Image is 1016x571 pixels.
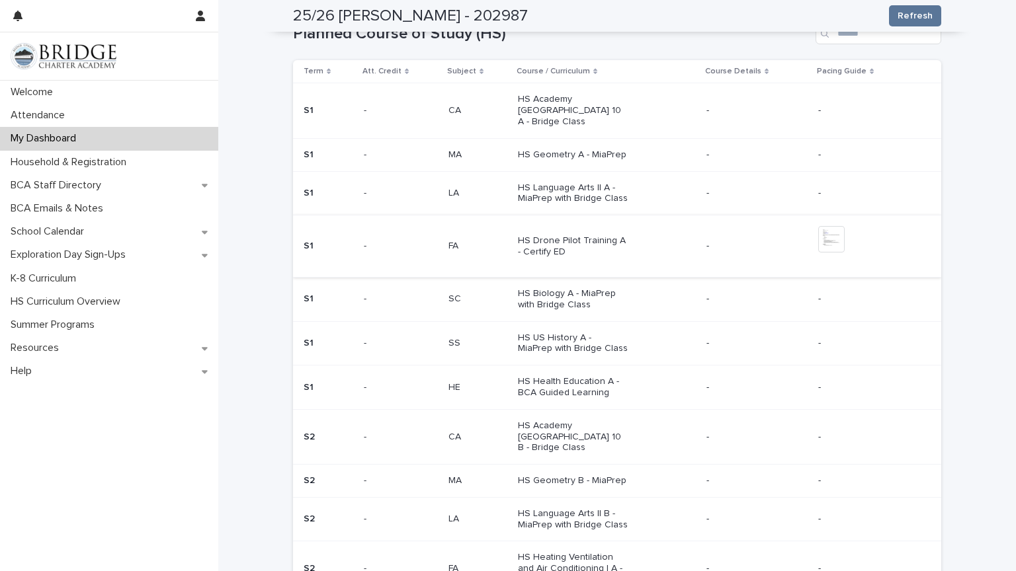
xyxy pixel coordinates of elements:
p: Resources [5,342,69,354]
p: - [706,432,808,443]
p: Welcome [5,86,63,98]
p: - [364,291,369,305]
p: - [364,238,369,252]
p: FA [448,238,461,252]
p: - [706,382,808,393]
p: K-8 Curriculum [5,272,87,285]
p: CA [448,102,464,116]
p: - [706,338,808,349]
p: HE [448,379,463,393]
p: - [706,241,808,252]
p: - [818,293,920,305]
p: S1 [304,338,353,349]
span: Refresh [898,9,933,22]
p: Course Details [705,64,761,79]
p: Course / Curriculum [517,64,590,79]
p: HS Biology A - MiaPrep with Bridge Class [518,288,628,311]
p: - [364,511,369,525]
p: HS Curriculum Overview [5,295,131,308]
p: - [818,514,920,525]
tr: S1-- CACA HS Academy [GEOGRAPHIC_DATA] 10 A - Bridge Class-- [293,83,941,138]
p: HS Academy [GEOGRAPHIC_DATA] 10 B - Bridge Class [518,420,628,453]
p: - [706,475,808,486]
p: HS Academy [GEOGRAPHIC_DATA] 10 A - Bridge Class [518,94,628,127]
p: Help [5,365,42,377]
p: HS US History A - MiaPrep with Bridge Class [518,332,628,355]
p: - [706,188,808,199]
p: - [364,379,369,393]
h2: 25/26 [PERSON_NAME] - 202987 [293,7,528,26]
p: - [364,473,369,486]
p: Exploration Day Sign-Ups [5,248,136,261]
p: HS Geometry B - MiaPrep [518,475,628,486]
tr: S1-- SSSS HS US History A - MiaPrep with Bridge Class-- [293,321,941,365]
p: HS Language Arts II B - MiaPrep with Bridge Class [518,508,628,531]
p: Attendance [5,109,75,122]
p: Pacing Guide [817,64,867,79]
p: HS Language Arts II A - MiaPrep with Bridge Class [518,182,628,205]
p: LA [448,511,462,525]
tr: S2-- CACA HS Academy [GEOGRAPHIC_DATA] 10 B - Bridge Class-- [293,409,941,464]
p: SC [448,291,464,305]
p: - [818,475,920,486]
p: CA [448,429,464,443]
p: - [364,102,369,116]
p: BCA Staff Directory [5,179,112,192]
tr: S1-- MAMA HS Geometry A - MiaPrep-- [293,138,941,171]
p: - [818,338,920,349]
p: Subject [447,64,476,79]
img: V1C1m3IdTEidaUdm9Hs0 [11,43,116,69]
p: - [818,432,920,443]
p: Att. Credit [362,64,402,79]
p: HS Health Education A - BCA Guided Learning [518,376,628,399]
p: S1 [304,149,353,161]
tr: S1-- SCSC HS Biology A - MiaPrep with Bridge Class-- [293,277,941,321]
p: - [818,382,920,393]
p: MA [448,473,464,486]
p: Summer Programs [5,319,105,331]
p: S1 [304,188,353,199]
p: S2 [304,475,353,486]
p: - [818,188,920,199]
tr: S1-- HEHE HS Health Education A - BCA Guided Learning-- [293,365,941,410]
p: S1 [304,382,353,393]
p: S2 [304,514,353,525]
p: - [364,147,369,161]
tr: S2-- LALA HS Language Arts II B - MiaPrep with Bridge Class-- [293,497,941,541]
p: S2 [304,432,353,443]
p: S1 [304,241,353,252]
p: School Calendar [5,225,95,238]
p: S1 [304,293,353,305]
p: - [706,514,808,525]
p: LA [448,185,462,199]
button: Refresh [889,5,941,26]
p: - [364,429,369,443]
p: Household & Registration [5,156,137,169]
p: SS [448,335,463,349]
p: - [364,185,369,199]
tr: S1-- LALA HS Language Arts II A - MiaPrep with Bridge Class-- [293,171,941,215]
p: - [706,105,808,116]
h1: Planned Course of Study (HS) [293,24,810,44]
p: BCA Emails & Notes [5,202,114,215]
tr: S1-- FAFA HS Drone Pilot Training A - Certify ED- [293,215,941,278]
input: Search [816,23,941,44]
p: MA [448,147,464,161]
p: Term [304,64,323,79]
p: - [706,149,808,161]
p: HS Drone Pilot Training A - Certify ED [518,235,628,258]
tr: S2-- MAMA HS Geometry B - MiaPrep-- [293,465,941,498]
p: - [706,293,808,305]
p: HS Geometry A - MiaPrep [518,149,628,161]
p: - [818,149,920,161]
p: My Dashboard [5,132,87,145]
p: - [818,105,920,116]
p: S1 [304,105,353,116]
p: - [364,335,369,349]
